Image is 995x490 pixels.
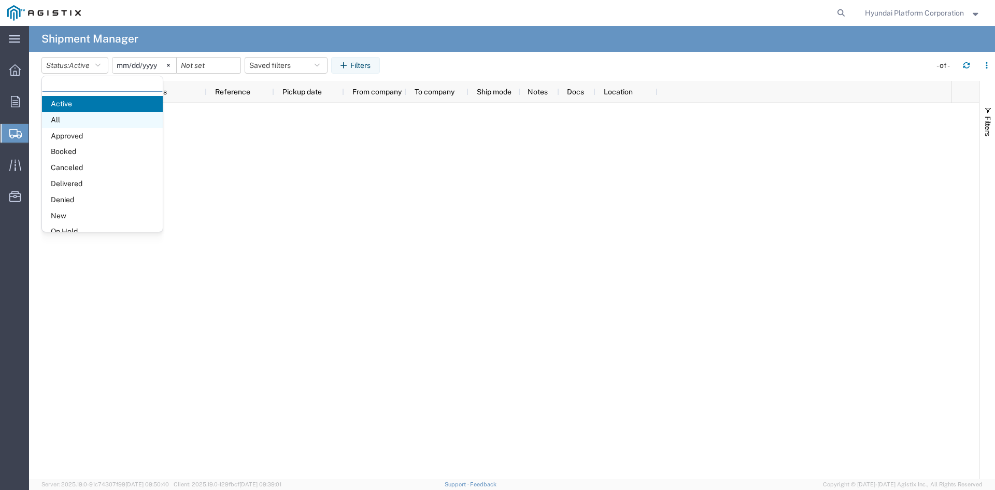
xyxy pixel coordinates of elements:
span: On Hold [42,223,163,240]
span: Filters [984,116,992,136]
input: Not set [112,58,176,73]
span: Reference [215,88,250,96]
span: [DATE] 09:39:01 [239,481,281,487]
span: Delivered [42,176,163,192]
button: Status:Active [41,57,108,74]
span: Copyright © [DATE]-[DATE] Agistix Inc., All Rights Reserved [823,480,983,489]
input: Not set [177,58,240,73]
span: Canceled [42,160,163,176]
a: Feedback [470,481,496,487]
span: Active [42,96,163,112]
button: Hyundai Platform Corporation [864,7,981,19]
span: All [42,112,163,128]
span: Pickup date [282,88,322,96]
span: Server: 2025.19.0-91c74307f99 [41,481,169,487]
button: Saved filters [245,57,328,74]
img: logo [7,5,81,21]
button: Filters [331,57,380,74]
span: [DATE] 09:50:40 [125,481,169,487]
h4: Shipment Manager [41,26,138,52]
span: From company [352,88,402,96]
a: Support [445,481,471,487]
span: Active [69,61,90,69]
span: Approved [42,128,163,144]
span: Hyundai Platform Corporation [865,7,964,19]
span: Client: 2025.19.0-129fbcf [174,481,281,487]
span: Booked [42,144,163,160]
span: Location [604,88,633,96]
span: Notes [528,88,548,96]
span: Docs [567,88,584,96]
span: Ship mode [477,88,511,96]
span: New [42,208,163,224]
span: To company [415,88,454,96]
div: - of - [936,60,955,71]
span: Denied [42,192,163,208]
